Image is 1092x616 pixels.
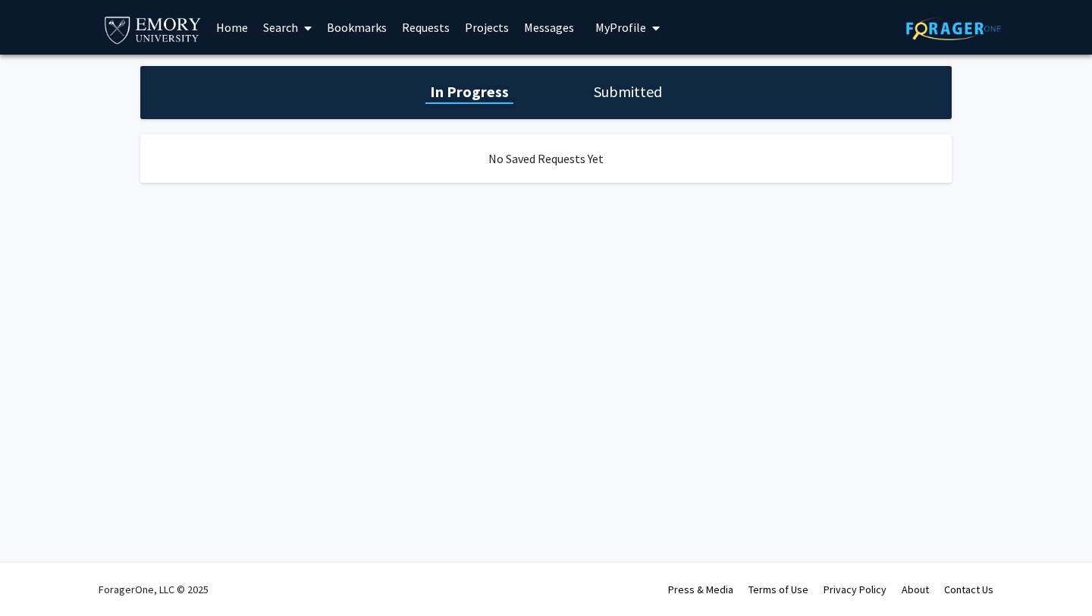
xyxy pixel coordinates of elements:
[668,583,733,596] a: Press & Media
[516,1,582,54] a: Messages
[748,583,808,596] a: Terms of Use
[944,583,993,596] a: Contact Us
[906,17,1001,40] img: ForagerOne Logo
[99,563,209,616] div: ForagerOne, LLC © 2025
[902,583,929,596] a: About
[102,12,203,46] img: Emory University Logo
[457,1,516,54] a: Projects
[824,583,886,596] a: Privacy Policy
[140,134,952,183] div: No Saved Requests Yet
[319,1,394,54] a: Bookmarks
[209,1,256,54] a: Home
[425,81,513,102] h1: In Progress
[256,1,319,54] a: Search
[394,1,457,54] a: Requests
[589,81,667,102] h1: Submitted
[595,20,646,35] span: My Profile
[11,548,64,605] iframe: Chat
